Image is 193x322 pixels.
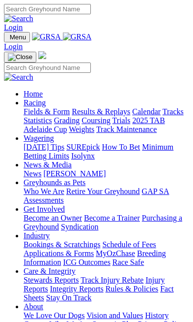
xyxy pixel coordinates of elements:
img: GRSA [63,32,92,41]
a: [DATE] Tips [24,143,64,151]
div: Care & Integrity [24,276,189,302]
a: Statistics [24,116,52,125]
a: Calendar [132,107,161,116]
div: News & Media [24,169,189,178]
a: Become a Trainer [84,214,140,222]
a: Breeding Information [24,249,166,266]
img: GRSA [32,32,61,41]
a: 2025 TAB Adelaide Cup [24,116,165,133]
a: Stewards Reports [24,276,79,284]
a: Trials [112,116,131,125]
a: Applications & Forms [24,249,94,258]
input: Search [4,4,91,14]
input: Search [4,63,91,73]
a: Stay On Track [46,293,91,302]
a: Login [4,23,23,32]
a: Industry [24,231,50,240]
a: About [24,302,43,311]
a: News & Media [24,161,72,169]
img: Close [8,53,32,61]
a: Bookings & Scratchings [24,240,100,249]
a: Schedule of Fees [102,240,156,249]
a: MyOzChase [96,249,135,258]
a: Get Involved [24,205,65,213]
a: Injury Reports [24,276,165,293]
a: Integrity Reports [50,285,104,293]
div: Get Involved [24,214,189,231]
a: ICG Outcomes [63,258,110,266]
div: Wagering [24,143,189,161]
button: Toggle navigation [4,52,36,63]
div: Industry [24,240,189,267]
img: Search [4,14,33,23]
div: Racing [24,107,189,134]
span: Menu [10,33,26,41]
a: Wagering [24,134,54,142]
a: Results & Replays [72,107,130,116]
a: Retire Your Greyhound [66,187,140,195]
a: Race Safe [112,258,144,266]
a: Racing [24,98,46,107]
a: Track Injury Rebate [81,276,143,284]
a: We Love Our Dogs [24,311,84,320]
a: Care & Integrity [24,267,76,275]
a: [PERSON_NAME] [43,169,106,178]
a: Grading [54,116,80,125]
a: Weights [69,125,94,133]
a: Become an Owner [24,214,82,222]
img: Search [4,73,33,82]
a: Tracks [163,107,184,116]
a: Vision and Values [86,311,143,320]
a: Fields & Form [24,107,70,116]
img: logo-grsa-white.png [38,51,46,59]
a: News [24,169,41,178]
button: Toggle navigation [4,32,30,42]
a: History [145,311,168,320]
a: GAP SA Assessments [24,187,169,204]
a: Home [24,90,43,98]
a: Syndication [61,223,98,231]
a: Coursing [82,116,110,125]
a: How To Bet [102,143,140,151]
a: Purchasing a Greyhound [24,214,182,231]
a: Isolynx [71,152,95,160]
a: SUREpick [66,143,100,151]
a: Minimum Betting Limits [24,143,173,160]
div: Greyhounds as Pets [24,187,189,205]
a: Track Maintenance [96,125,157,133]
a: Fact Sheets [24,285,174,302]
a: Login [4,42,23,51]
a: Rules & Policies [106,285,159,293]
a: Greyhounds as Pets [24,178,85,187]
a: Who We Are [24,187,64,195]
